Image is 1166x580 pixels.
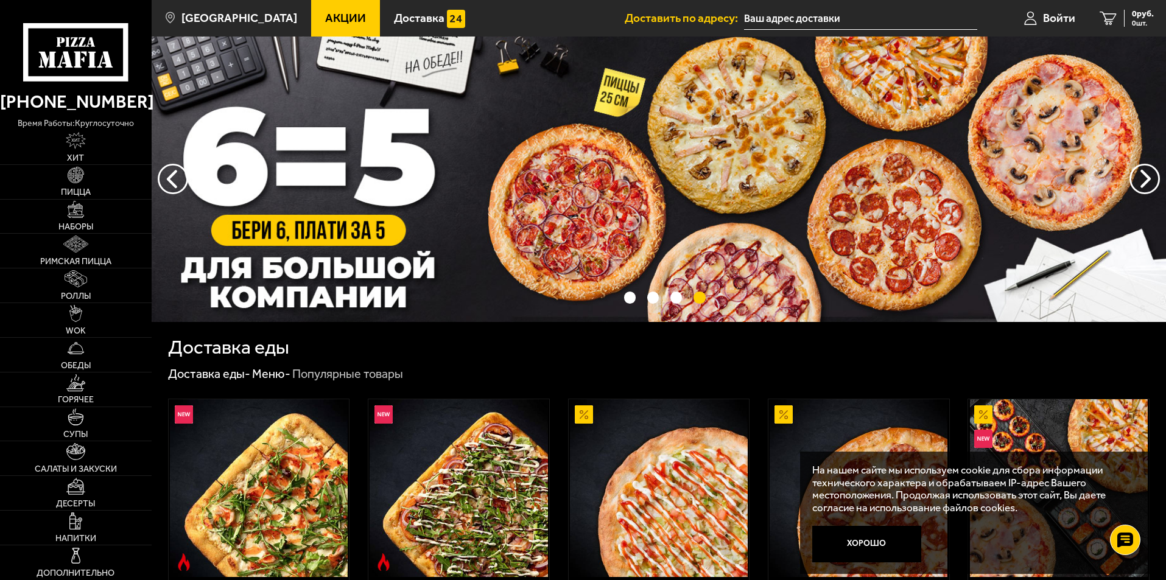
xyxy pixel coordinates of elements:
a: Доставка еды- [168,366,250,381]
span: Доставить по адресу: [625,12,744,24]
img: 15daf4d41897b9f0e9f617042186c801.svg [447,10,465,28]
a: НовинкаОстрое блюдоРимская с креветками [169,399,349,577]
button: точки переключения [670,292,682,303]
button: точки переключения [624,292,636,303]
span: WOK [66,327,86,335]
span: Горячее [58,396,94,404]
button: предыдущий [1129,164,1160,194]
span: Супы [63,430,88,439]
img: Римская с креветками [170,399,348,577]
span: Десерты [56,500,95,508]
span: Войти [1043,12,1075,24]
a: АкционныйНовинкаВсё включено [968,399,1149,577]
span: Пицца [61,188,91,197]
span: 0 руб. [1132,10,1154,18]
a: НовинкаОстрое блюдоРимская с мясным ассорти [368,399,549,577]
span: Обеды [61,362,91,370]
button: точки переключения [694,292,705,303]
img: Острое блюдо [175,553,193,571]
span: Наборы [58,223,93,231]
img: Акционный [774,405,793,424]
img: Аль-Шам 25 см (тонкое тесто) [570,399,748,577]
h1: Доставка еды [168,338,289,357]
img: Острое блюдо [374,553,393,571]
span: Доставка [394,12,444,24]
img: Новинка [374,405,393,424]
span: Роллы [61,292,91,301]
img: Римская с мясным ассорти [370,399,547,577]
a: Меню- [252,366,290,381]
span: Напитки [55,534,96,543]
span: 0 шт. [1132,19,1154,27]
button: Хорошо [812,526,922,562]
a: АкционныйПепперони 25 см (толстое с сыром) [768,399,949,577]
span: Дополнительно [37,569,114,578]
input: Ваш адрес доставки [744,7,977,30]
button: точки переключения [647,292,659,303]
img: Акционный [974,405,992,424]
button: следующий [158,164,188,194]
a: АкционныйАль-Шам 25 см (тонкое тесто) [569,399,750,577]
p: На нашем сайте мы используем cookie для сбора информации технического характера и обрабатываем IP... [812,464,1131,514]
img: Пепперони 25 см (толстое с сыром) [770,399,947,577]
img: Новинка [175,405,193,424]
img: Акционный [575,405,593,424]
span: Акции [325,12,366,24]
span: Салаты и закуски [35,465,117,473]
img: Новинка [974,430,992,448]
div: Популярные товары [292,366,403,382]
span: Римская пицца [40,257,111,266]
img: Всё включено [970,399,1148,577]
span: [GEOGRAPHIC_DATA] [181,12,297,24]
span: Хит [67,154,84,162]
